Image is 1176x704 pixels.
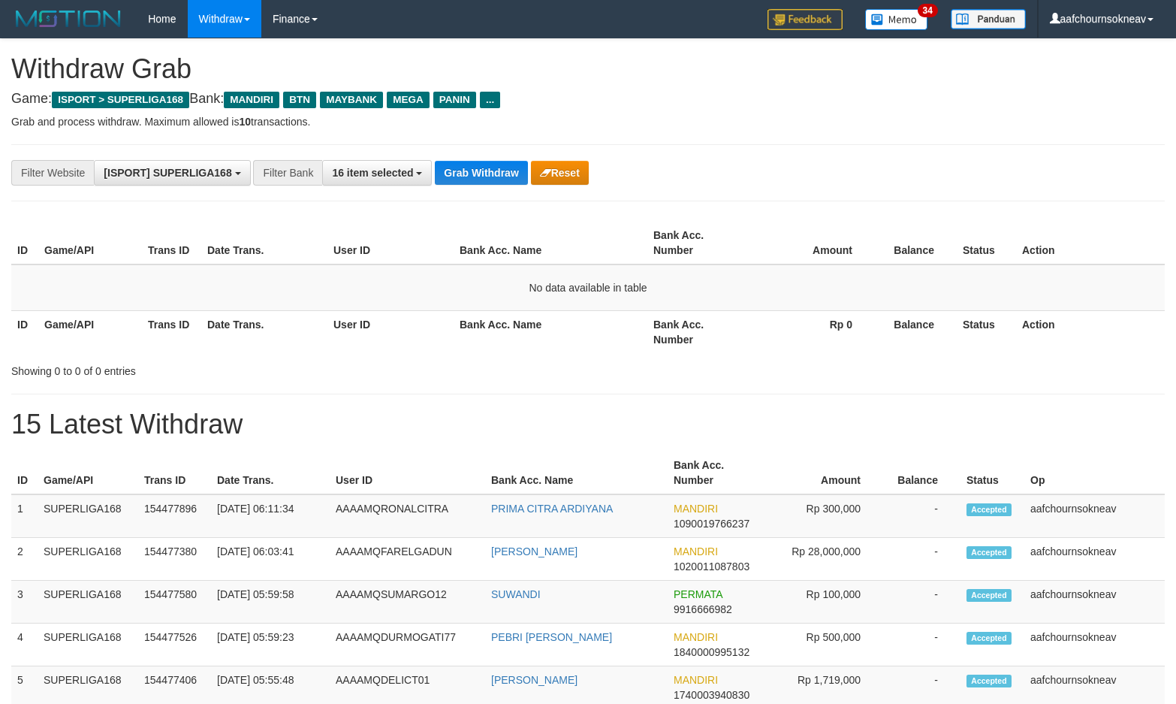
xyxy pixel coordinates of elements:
span: Copy 1740003940830 to clipboard [674,689,749,701]
td: 1 [11,494,38,538]
td: aafchournsokneav [1024,581,1165,624]
div: Showing 0 to 0 of 0 entries [11,358,479,379]
th: Date Trans. [211,452,330,494]
td: - [883,581,960,624]
td: aafchournsokneav [1024,538,1165,581]
span: ... [480,92,500,108]
span: Accepted [966,675,1012,687]
th: Bank Acc. Number [647,310,751,353]
span: MEGA [387,92,430,108]
img: panduan.png [951,9,1026,29]
span: 16 item selected [332,167,413,179]
h1: Withdraw Grab [11,54,1165,84]
th: Op [1024,452,1165,494]
span: Accepted [966,546,1012,559]
td: 2 [11,538,38,581]
span: Accepted [966,589,1012,602]
th: Bank Acc. Name [485,452,668,494]
a: PRIMA CITRA ARDIYANA [491,503,613,515]
span: 34 [918,4,938,17]
td: Rp 500,000 [767,624,883,666]
th: ID [11,452,38,494]
h1: 15 Latest Withdraw [11,409,1165,440]
td: 154477580 [138,581,211,624]
td: - [883,494,960,538]
button: Grab Withdraw [435,161,527,185]
span: MAYBANK [320,92,383,108]
td: SUPERLIGA168 [38,624,138,666]
td: SUPERLIGA168 [38,581,138,624]
img: Feedback.jpg [767,9,843,30]
th: Trans ID [142,310,201,353]
span: Accepted [966,503,1012,516]
th: User ID [327,310,454,353]
button: [ISPORT] SUPERLIGA168 [94,160,250,186]
td: 154477380 [138,538,211,581]
th: Status [957,222,1016,264]
td: 4 [11,624,38,666]
span: Copy 9916666982 to clipboard [674,603,732,615]
div: Filter Bank [253,160,322,186]
td: aafchournsokneav [1024,624,1165,666]
th: Game/API [38,310,142,353]
th: Amount [767,452,883,494]
td: 154477526 [138,624,211,666]
th: Rp 0 [751,310,875,353]
th: Action [1016,310,1165,353]
span: MANDIRI [674,545,718,557]
span: Copy 1090019766237 to clipboard [674,518,749,530]
td: SUPERLIGA168 [38,494,138,538]
th: Game/API [38,452,138,494]
td: AAAAMQFARELGADUN [330,538,485,581]
img: Button%20Memo.svg [865,9,928,30]
h4: Game: Bank: [11,92,1165,107]
a: [PERSON_NAME] [491,545,577,557]
a: SUWANDI [491,588,541,600]
td: Rp 100,000 [767,581,883,624]
span: MANDIRI [674,631,718,643]
th: Date Trans. [201,222,327,264]
td: SUPERLIGA168 [38,538,138,581]
th: Amount [751,222,875,264]
span: Copy 1020011087803 to clipboard [674,560,749,573]
span: BTN [283,92,316,108]
span: MANDIRI [674,674,718,686]
td: - [883,624,960,666]
span: PANIN [433,92,476,108]
td: Rp 300,000 [767,494,883,538]
span: MANDIRI [224,92,279,108]
span: Accepted [966,632,1012,645]
th: ID [11,222,38,264]
th: Bank Acc. Name [454,222,647,264]
td: aafchournsokneav [1024,494,1165,538]
span: MANDIRI [674,503,718,515]
a: PEBRI [PERSON_NAME] [491,631,612,643]
th: Trans ID [142,222,201,264]
p: Grab and process withdraw. Maximum allowed is transactions. [11,114,1165,129]
td: [DATE] 06:11:34 [211,494,330,538]
img: MOTION_logo.png [11,8,125,30]
th: User ID [330,452,485,494]
th: Action [1016,222,1165,264]
span: Copy 1840000995132 to clipboard [674,646,749,658]
th: Bank Acc. Number [668,452,767,494]
div: Filter Website [11,160,94,186]
td: [DATE] 05:59:23 [211,624,330,666]
td: - [883,538,960,581]
th: Status [960,452,1024,494]
button: Reset [531,161,589,185]
th: ID [11,310,38,353]
th: Bank Acc. Name [454,310,647,353]
span: [ISPORT] SUPERLIGA168 [104,167,231,179]
strong: 10 [239,116,251,128]
th: Balance [875,310,957,353]
td: No data available in table [11,264,1165,311]
th: Status [957,310,1016,353]
a: [PERSON_NAME] [491,674,577,686]
th: Balance [883,452,960,494]
span: ISPORT > SUPERLIGA168 [52,92,189,108]
td: 3 [11,581,38,624]
th: Game/API [38,222,142,264]
td: 154477896 [138,494,211,538]
td: [DATE] 06:03:41 [211,538,330,581]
